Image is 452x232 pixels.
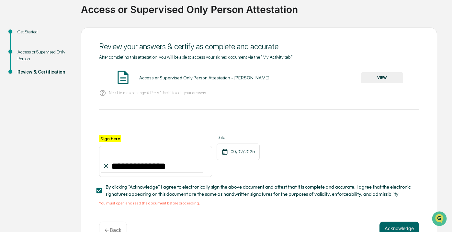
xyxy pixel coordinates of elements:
label: Date [217,135,260,140]
div: We're available if you need us! [22,56,82,61]
div: 🗄️ [47,82,52,87]
span: Data Lookup [13,94,41,100]
a: Powered byPylon [46,110,78,115]
div: Get Started [17,29,71,35]
img: 1746055101610-c473b297-6a78-478c-a979-82029cc54cd1 [6,50,18,61]
div: Access or Supervised Only Person Attestation - [PERSON_NAME] [139,75,269,80]
span: By clicking "Acknowledge" I agree to electronically sign the above document and attest that it is... [106,183,414,198]
a: 🖐️Preclearance [4,79,44,91]
button: VIEW [361,72,403,83]
button: Start new chat [110,52,118,59]
div: Review your answers & certify as complete and accurate [99,42,419,51]
div: You must open and read the document before proceeding. [99,201,419,205]
div: 🖐️ [6,82,12,87]
span: Attestations [53,82,80,88]
div: Start new chat [22,50,106,56]
div: Access or Supervised Only Person [17,49,71,62]
div: Review & Certification [17,69,71,75]
span: Preclearance [13,82,42,88]
a: 🔎Data Lookup [4,91,43,103]
span: Pylon [64,110,78,115]
div: 🔎 [6,95,12,100]
a: 🗄️Attestations [44,79,83,91]
div: 09/02/2025 [217,144,260,160]
p: How can we help? [6,14,118,24]
img: Document Icon [115,69,131,86]
iframe: Open customer support [431,211,449,228]
span: After completing this attestation, you will be able to access your signed document via the "My Ac... [99,54,293,60]
p: Need to make changes? Press "Back" to edit your answers [109,90,206,95]
label: Sign here [99,135,121,142]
